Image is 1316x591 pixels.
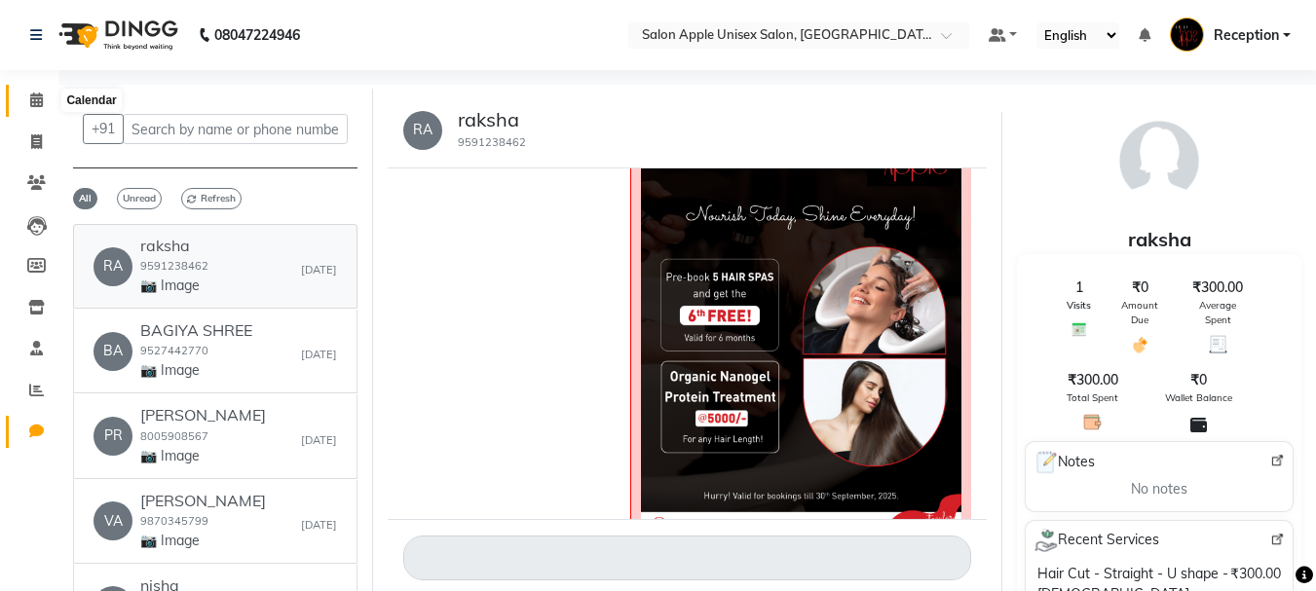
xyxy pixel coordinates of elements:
[1034,529,1159,552] span: Recent Services
[1188,298,1247,327] span: Average Spent
[1017,225,1301,254] div: raksha
[1131,479,1187,499] span: No notes
[1034,450,1095,475] span: Notes
[1132,277,1148,298] span: ₹0
[1192,277,1243,298] span: ₹300.00
[403,111,442,150] div: RA
[1230,564,1281,584] span: ₹300.00
[140,492,266,510] h6: [PERSON_NAME]
[140,259,208,273] small: 9591238462
[83,114,124,144] button: +91
[140,531,266,551] p: 📷 Image
[140,237,208,255] h6: raksha
[140,514,208,528] small: 9870345799
[140,446,266,466] p: 📷 Image
[140,406,266,425] h6: [PERSON_NAME]
[50,8,183,62] img: logo
[140,360,252,381] p: 📷 Image
[117,188,162,209] span: Unread
[140,429,208,443] small: 8005908567
[181,188,242,209] span: Refresh
[301,517,337,534] small: [DATE]
[123,114,348,144] input: Search by name or phone number
[94,501,132,540] div: VA
[1131,335,1149,354] img: Amount Due Icon
[94,332,132,371] div: BA
[1190,370,1207,390] span: ₹0
[140,276,208,296] p: 📷 Image
[94,247,132,286] div: RA
[1165,390,1232,405] span: Wallet Balance
[301,432,337,449] small: [DATE]
[1067,298,1091,313] span: Visits
[1170,18,1204,52] img: Reception
[1068,370,1118,390] span: ₹300.00
[301,262,337,278] small: [DATE]
[94,417,132,456] div: PR
[301,347,337,363] small: [DATE]
[1075,277,1083,298] span: 1
[1114,298,1165,327] span: Amount Due
[73,188,97,209] span: All
[140,344,208,357] small: 9527442770
[1110,112,1208,209] img: avatar
[1214,25,1279,46] span: Reception
[61,89,121,112] div: Calendar
[1209,335,1227,353] img: Average Spent Icon
[1067,390,1118,405] span: Total Spent
[641,137,961,537] img: Image Message
[1083,413,1102,431] img: Total Spent Icon
[140,321,252,340] h6: BAGIYA SHREE
[458,135,526,149] small: 9591238462
[214,8,300,62] b: 08047224946
[458,108,526,131] h5: raksha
